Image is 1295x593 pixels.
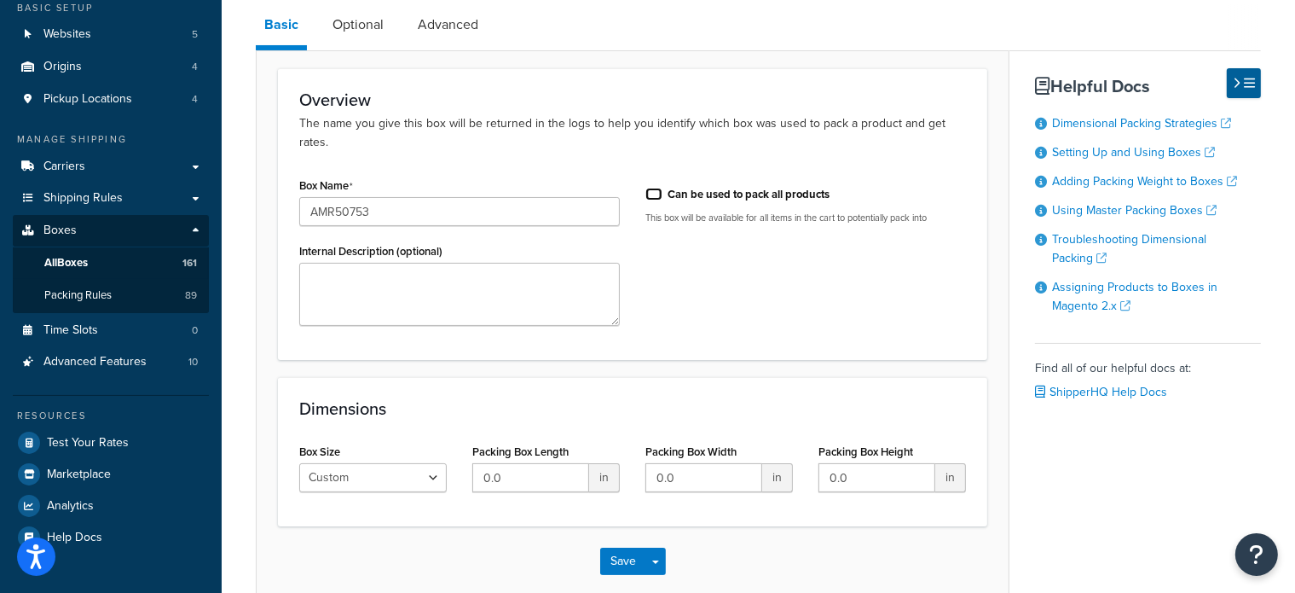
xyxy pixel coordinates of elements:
span: Help Docs [47,531,102,545]
h3: Overview [299,90,966,109]
span: Origins [43,60,82,74]
span: Websites [43,27,91,42]
label: Packing Box Width [645,445,737,458]
a: Marketplace [13,459,209,490]
span: 89 [185,288,197,303]
span: in [935,463,966,492]
p: This box will be available for all items in the cart to potentially pack into [645,212,966,224]
div: Manage Shipping [13,132,209,147]
label: Box Name [299,179,353,193]
a: Test Your Rates [13,427,209,458]
h3: Dimensions [299,399,966,418]
a: Adding Packing Weight to Boxes [1052,172,1237,190]
span: Pickup Locations [43,92,132,107]
a: Using Master Packing Boxes [1052,201,1217,219]
a: Origins4 [13,51,209,83]
label: Can be used to pack all products [668,187,830,202]
span: 161 [182,256,197,270]
span: Analytics [47,499,94,514]
a: Time Slots0 [13,315,209,346]
label: Packing Box Length [472,445,569,458]
a: Carriers [13,151,209,183]
h3: Helpful Docs [1035,77,1261,96]
a: Advanced [409,4,487,45]
label: Internal Description (optional) [299,245,442,258]
span: 0 [192,323,198,338]
span: Time Slots [43,323,98,338]
a: AllBoxes161 [13,247,209,279]
button: Hide Help Docs [1227,68,1261,98]
a: Dimensional Packing Strategies [1052,114,1231,132]
span: Boxes [43,224,77,238]
li: Websites [13,19,209,50]
a: Analytics [13,491,209,521]
span: All Boxes [44,256,88,270]
a: Basic [256,4,307,50]
div: Basic Setup [13,1,209,15]
a: ShipperHQ Help Docs [1035,383,1167,401]
span: 10 [188,355,198,369]
span: Shipping Rules [43,191,123,206]
span: in [762,463,793,492]
a: Assigning Products to Boxes in Magento 2.x [1052,278,1217,315]
a: Optional [324,4,392,45]
li: Advanced Features [13,346,209,378]
a: Pickup Locations4 [13,84,209,115]
a: Advanced Features10 [13,346,209,378]
span: 4 [192,60,198,74]
span: Test Your Rates [47,436,129,451]
a: Shipping Rules [13,183,209,214]
a: Troubleshooting Dimensional Packing [1052,230,1206,267]
li: Boxes [13,215,209,312]
a: Setting Up and Using Boxes [1052,143,1215,161]
button: Save [600,548,646,575]
span: 5 [192,27,198,42]
a: Websites5 [13,19,209,50]
label: Box Size [299,445,340,458]
span: 4 [192,92,198,107]
a: Help Docs [13,522,209,553]
li: Packing Rules [13,280,209,311]
span: Carriers [43,160,85,174]
div: Find all of our helpful docs at: [1035,343,1261,404]
a: Boxes [13,215,209,247]
span: in [589,463,620,492]
a: Packing Rules89 [13,280,209,311]
li: Time Slots [13,315,209,346]
span: Marketplace [47,468,111,482]
label: Packing Box Height [818,445,913,458]
span: Packing Rules [44,288,112,303]
li: Pickup Locations [13,84,209,115]
li: Origins [13,51,209,83]
button: Open Resource Center [1235,533,1278,576]
p: The name you give this box will be returned in the logs to help you identify which box was used t... [299,114,966,152]
div: Resources [13,409,209,423]
span: Advanced Features [43,355,147,369]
